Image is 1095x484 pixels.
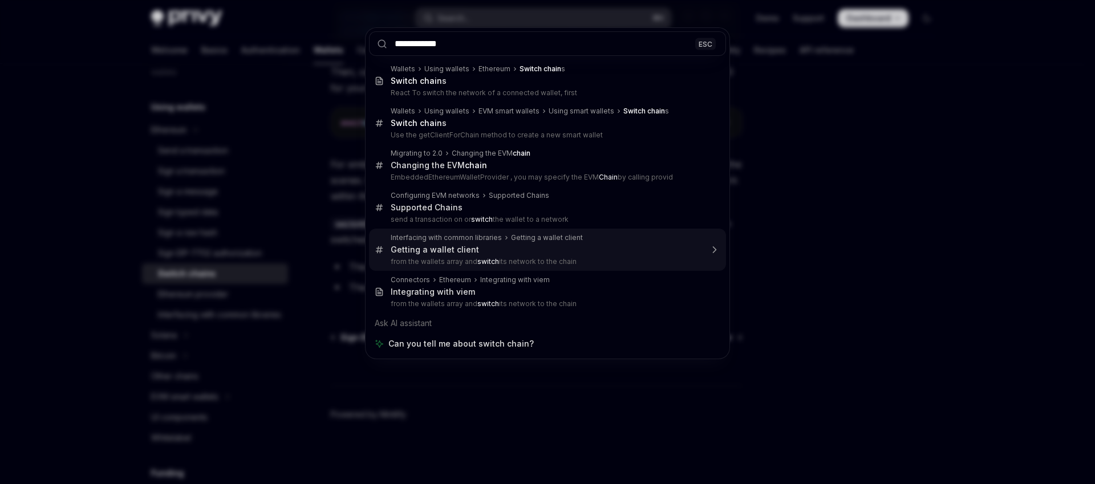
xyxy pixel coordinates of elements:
[391,149,443,158] div: Migrating to 2.0
[511,233,583,242] div: Getting a wallet client
[489,191,549,200] div: Supported Chains
[478,107,540,116] div: EVM smart wallets
[391,233,502,242] div: Interfacing with common libraries
[391,107,415,116] div: Wallets
[391,76,442,86] b: Switch chain
[391,299,702,308] p: from the wallets array and its network to the chain
[424,64,469,74] div: Using wallets
[480,275,550,284] div: Integrating with viem
[520,64,565,74] div: s
[391,191,480,200] div: Configuring EVM networks
[391,118,447,128] div: s
[391,118,442,128] b: Switch chain
[391,257,702,266] p: from the wallets array and its network to the chain
[695,38,716,50] div: ESC
[439,275,471,284] div: Ethereum
[549,107,614,116] div: Using smart wallets
[391,160,487,170] div: Changing the EVM
[465,160,487,170] b: chain
[478,64,510,74] div: Ethereum
[391,287,475,297] div: Integrating with viem
[391,76,447,86] div: s
[452,149,530,158] div: Changing the EVM
[471,215,493,223] b: switch
[391,131,702,140] p: Use the getClientForChain method to create a new smart wallet
[391,173,702,182] p: EmbeddedEthereumWalletProvider , you may specify the EVM by calling provid
[391,245,479,255] div: Getting a wallet client
[391,64,415,74] div: Wallets
[391,275,430,284] div: Connectors
[424,107,469,116] div: Using wallets
[477,299,499,308] b: switch
[599,173,618,181] b: Chain
[623,107,665,115] b: Switch chain
[391,88,702,97] p: React To switch the network of a connected wallet, first
[391,202,463,213] div: Supported Chains
[369,313,726,333] div: Ask AI assistant
[513,149,530,157] b: chain
[623,107,669,116] div: s
[520,64,561,73] b: Switch chain
[388,338,534,349] span: Can you tell me about switch chain?
[477,257,499,266] b: switch
[391,215,702,224] p: send a transaction on or the wallet to a network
